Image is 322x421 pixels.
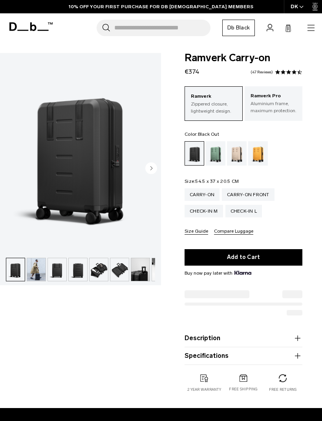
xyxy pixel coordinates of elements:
[185,179,239,184] legend: Size:
[191,100,236,115] p: Zippered closure, lightweight design.
[185,229,208,235] button: Size Guide
[229,386,258,392] p: Free shipping
[225,205,262,217] a: Check-in L
[69,258,87,281] img: Ramverk Carry-on Black Out
[251,100,297,114] p: Aluminium frame, maximum protection.
[90,258,108,281] img: Ramverk Carry-on Black Out
[269,387,297,392] p: Free returns
[198,131,219,137] span: Black Out
[27,258,46,281] img: Ramverk Carry-on Black Out
[185,270,251,277] span: Buy now pay later with
[214,229,253,235] button: Compare Luggage
[48,258,66,281] img: Ramverk Carry-on Black Out
[145,162,157,176] button: Next slide
[6,258,25,281] img: Ramverk Carry-on Black Out
[185,141,204,166] a: Black Out
[195,179,239,184] span: 54.5 x 37 x 20.5 CM
[248,141,268,166] a: Parhelion Orange
[187,387,221,392] p: 2 year warranty
[48,258,67,281] button: Ramverk Carry-on Black Out
[191,93,236,100] p: Ramverk
[68,258,88,281] button: Ramverk Carry-on Black Out
[222,188,274,201] a: Carry-on Front
[185,334,302,343] button: Description
[185,205,223,217] a: Check-in M
[69,3,253,10] a: 10% OFF YOUR FIRST PURCHASE FOR DB [DEMOGRAPHIC_DATA] MEMBERS
[152,258,170,281] img: Ramverk Carry-on Black Out
[245,86,303,120] a: Ramverk Pro Aluminium frame, maximum protection.
[131,258,150,281] img: Ramverk Carry-on Black Out
[185,53,302,63] span: Ramverk Carry-on
[110,258,129,281] img: Ramverk Carry-on Black Out
[152,258,171,281] button: Ramverk Carry-on Black Out
[234,271,251,275] img: {"height" => 20, "alt" => "Klarna"}
[251,70,273,74] a: 47 reviews
[185,351,302,361] button: Specifications
[227,141,247,166] a: Fogbow Beige
[185,68,199,75] span: €374
[206,141,225,166] a: Green Ray
[251,92,297,100] p: Ramverk Pro
[185,132,219,137] legend: Color:
[185,188,220,201] a: Carry-on
[185,249,302,266] button: Add to Cart
[222,20,255,36] a: Db Black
